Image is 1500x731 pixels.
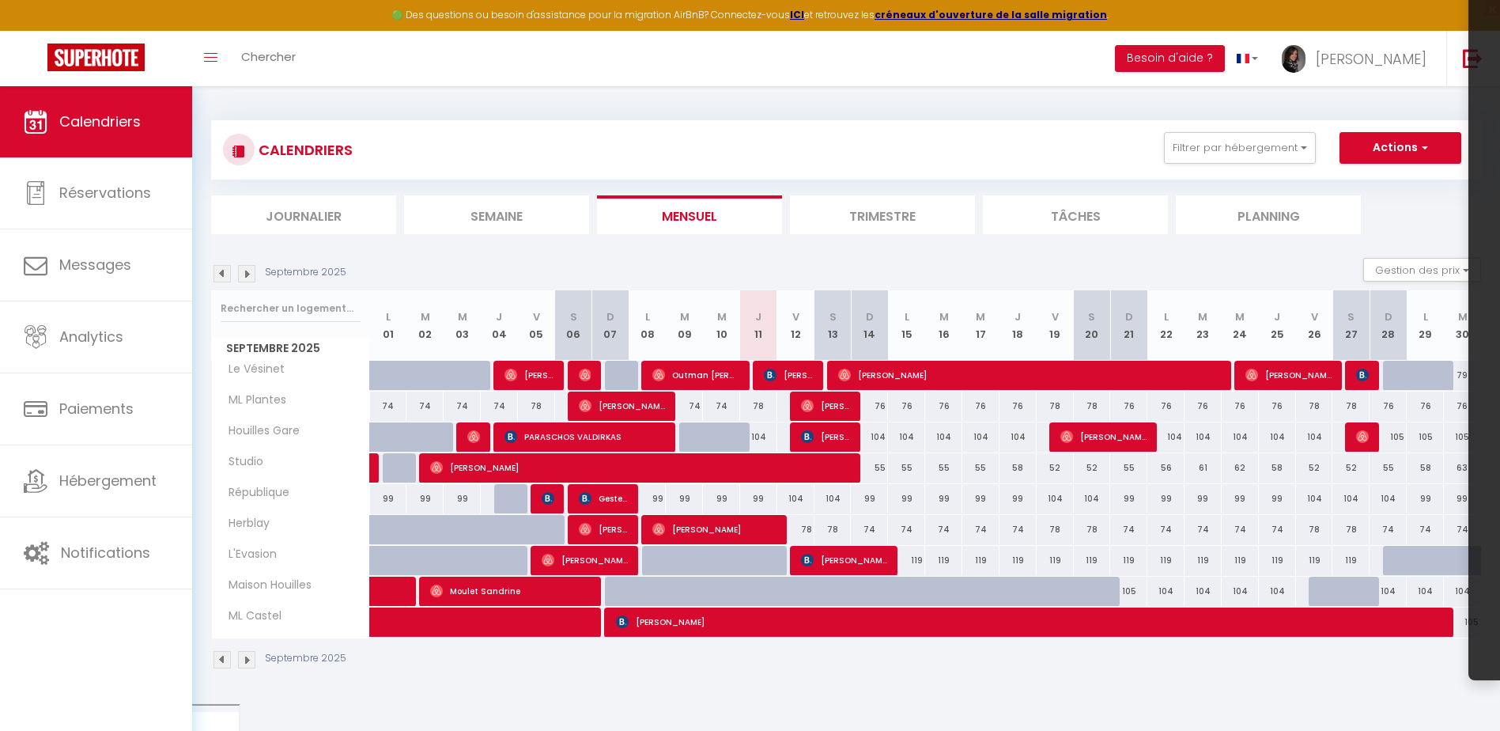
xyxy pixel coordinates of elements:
h3: CALENDRIERS [255,132,353,168]
div: 104 [1296,484,1333,513]
div: 74 [1147,515,1185,544]
div: 78 [1332,392,1370,421]
th: 05 [518,290,555,361]
abbr: M [680,309,690,324]
div: 104 [1370,484,1407,513]
th: 17 [962,290,999,361]
th: 13 [814,290,852,361]
abbr: V [792,309,799,324]
div: 119 [962,546,999,575]
div: 74 [1370,515,1407,544]
span: [PERSON_NAME] [801,391,851,421]
button: Gestion des prix [1363,258,1481,282]
div: 55 [888,453,925,483]
div: 99 [703,484,740,513]
div: 105 [1370,422,1407,452]
div: 78 [1037,515,1074,544]
span: [PERSON_NAME] [1245,360,1332,390]
iframe: Chat [1433,660,1488,719]
img: logout [1463,48,1483,68]
span: Notifications [61,543,150,562]
div: 76 [1222,392,1259,421]
div: 76 [925,392,962,421]
div: 76 [1110,392,1147,421]
span: [PERSON_NAME] [579,391,666,421]
div: 104 [814,484,852,513]
abbr: M [939,309,949,324]
li: Mensuel [597,195,782,234]
div: 104 [925,422,962,452]
div: 104 [1332,484,1370,513]
span: [PERSON_NAME] [1316,49,1426,69]
div: Domaine [81,93,122,104]
div: 104 [1147,577,1185,606]
abbr: M [1235,309,1245,324]
th: 29 [1407,290,1444,361]
div: 99 [1444,484,1481,513]
p: Septembre 2025 [265,265,346,280]
th: 02 [406,290,444,361]
th: 18 [999,290,1037,361]
abbr: M [458,309,467,324]
a: Chercher [229,31,308,86]
span: [PERSON_NAME] [616,607,1446,637]
th: 16 [925,290,962,361]
span: [PERSON_NAME] [801,422,851,452]
abbr: L [1164,309,1169,324]
th: 23 [1185,290,1222,361]
th: 06 [555,290,592,361]
span: L'Evasion [214,546,281,563]
span: Le Vésinet [214,361,289,378]
div: 99 [925,484,962,513]
div: 119 [1037,546,1074,575]
div: 104 [1037,484,1074,513]
span: République [214,484,293,502]
button: Ouvrir le widget de chat LiveChat [13,6,60,54]
div: 99 [999,484,1037,513]
span: [PERSON_NAME] [542,545,629,575]
abbr: J [496,309,502,324]
abbr: M [1458,309,1468,324]
div: 99 [1259,484,1296,513]
div: 74 [1259,515,1296,544]
strong: ICI [790,8,804,21]
th: 20 [1074,290,1111,361]
div: 78 [1037,392,1074,421]
abbr: S [1347,309,1355,324]
div: 78 [1296,515,1333,544]
div: 74 [1444,515,1481,544]
th: 12 [777,290,814,361]
th: 14 [851,290,888,361]
div: 105 [1110,577,1147,606]
div: 63 [1444,453,1481,483]
div: 76 [1185,392,1222,421]
abbr: V [533,309,540,324]
div: 55 [1110,453,1147,483]
abbr: J [1014,309,1021,324]
div: 74 [703,392,740,421]
div: 76 [999,392,1037,421]
div: 99 [1147,484,1185,513]
div: 74 [1407,515,1444,544]
abbr: S [829,309,837,324]
div: 105 [1407,422,1444,452]
div: Domaine: [DOMAIN_NAME] [41,41,179,54]
span: [PERSON_NAME] [1060,422,1147,452]
div: 74 [444,392,481,421]
div: 74 [962,515,999,544]
div: 119 [925,546,962,575]
div: 76 [1259,392,1296,421]
span: PARASCHOS VALDIRKAS [504,422,666,452]
div: 78 [814,515,852,544]
span: Septembre 2025 [212,337,369,360]
abbr: M [717,309,727,324]
div: 76 [1444,392,1481,421]
abbr: J [755,309,761,324]
div: 52 [1332,453,1370,483]
th: 30 [1444,290,1481,361]
div: 55 [925,453,962,483]
span: Studio [214,453,274,471]
div: 76 [1147,392,1185,421]
div: 99 [851,484,888,513]
div: 99 [962,484,999,513]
